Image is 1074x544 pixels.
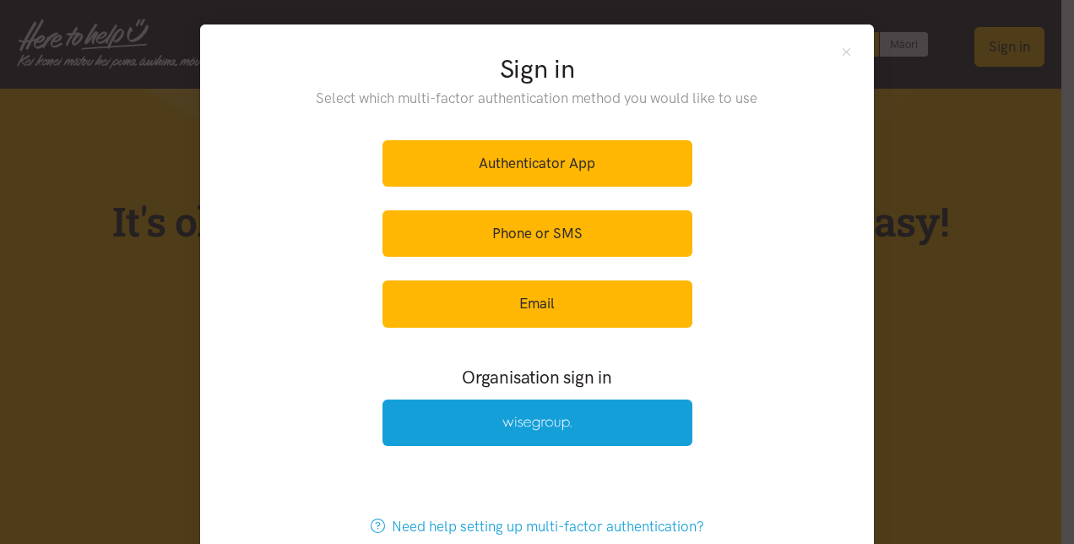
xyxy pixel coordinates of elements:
[839,45,854,59] button: Close
[336,365,738,389] h3: Organisation sign in
[502,416,572,431] img: Wise Group
[382,140,692,187] a: Authenticator App
[282,87,793,110] p: Select which multi-factor authentication method you would like to use
[382,210,692,257] a: Phone or SMS
[382,280,692,327] a: Email
[282,52,793,87] h2: Sign in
